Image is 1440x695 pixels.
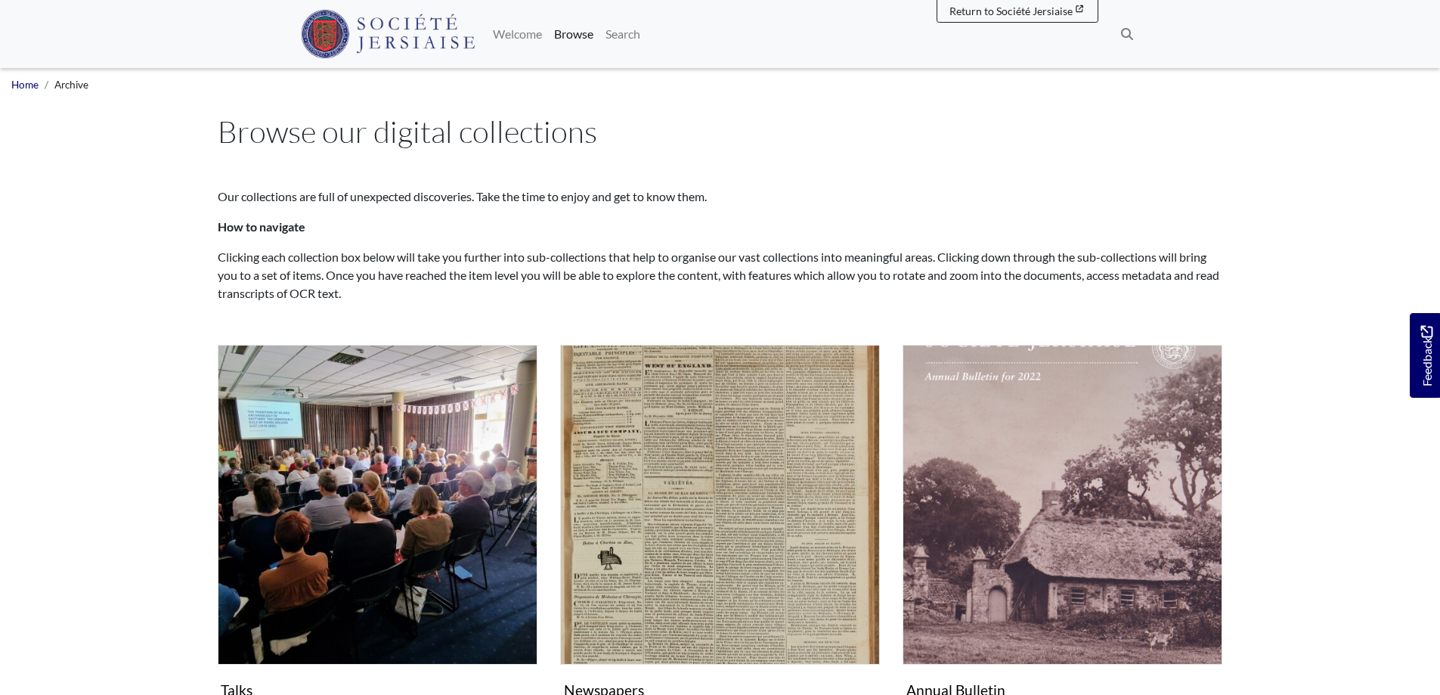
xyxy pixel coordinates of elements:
span: Archive [54,79,88,91]
img: Société Jersiaise [301,10,475,58]
p: Our collections are full of unexpected discoveries. Take the time to enjoy and get to know them. [218,188,1223,206]
h1: Browse our digital collections [218,113,1223,150]
span: Feedback [1417,325,1435,386]
a: Browse [548,19,599,49]
strong: How to navigate [218,219,305,234]
img: Newspapers [560,345,880,665]
a: Société Jersiaise logo [301,6,475,62]
a: Search [599,19,646,49]
img: Annual Bulletin [903,345,1222,665]
img: Talks [218,345,537,665]
p: Clicking each collection box below will take you further into sub-collections that help to organi... [218,248,1223,303]
a: Home [11,79,39,91]
a: Would you like to provide feedback? [1410,313,1440,398]
span: Return to Société Jersiaise [949,5,1073,17]
a: Welcome [487,19,548,49]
